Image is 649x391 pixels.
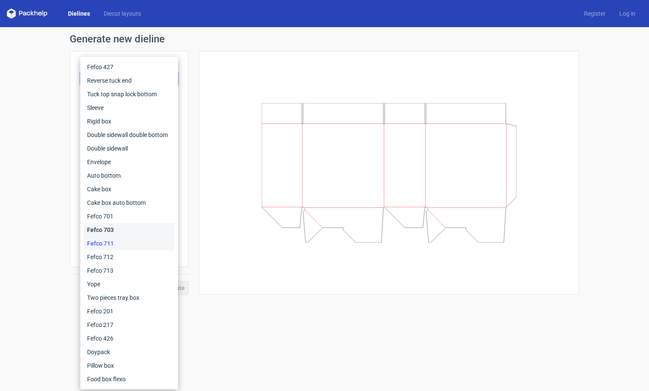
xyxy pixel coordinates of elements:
[84,359,175,372] div: Pillow box
[84,264,175,277] div: Fefco 713
[84,142,175,155] div: Double sidewall
[84,372,175,386] div: Food box flexo
[84,182,175,196] div: Cake box
[84,332,175,345] div: Fefco 426
[97,9,148,18] a: Diecut layouts
[84,304,175,318] div: Fefco 201
[84,291,175,304] div: Two pieces tray box
[612,9,642,18] a: Log in
[84,169,175,182] div: Auto bottom
[84,277,175,291] div: Yope
[84,128,175,142] div: Double sidewall double bottom
[84,101,175,115] div: Sleeve
[84,223,175,237] div: Fefco 703
[84,87,175,101] div: Tuck top snap lock bottom
[84,318,175,332] div: Fefco 217
[84,345,175,359] div: Doypack
[84,60,175,74] div: Fefco 427
[84,209,175,223] div: Fefco 701
[84,237,175,250] div: Fefco 711
[577,9,612,18] a: Register
[84,74,175,87] div: Reverse tuck end
[84,196,175,209] div: Cake box auto bottom
[70,34,579,44] h1: Generate new dieline
[84,115,175,128] div: Rigid box
[84,250,175,264] div: Fefco 712
[61,9,97,18] a: Dielines
[84,155,175,169] div: Envelope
